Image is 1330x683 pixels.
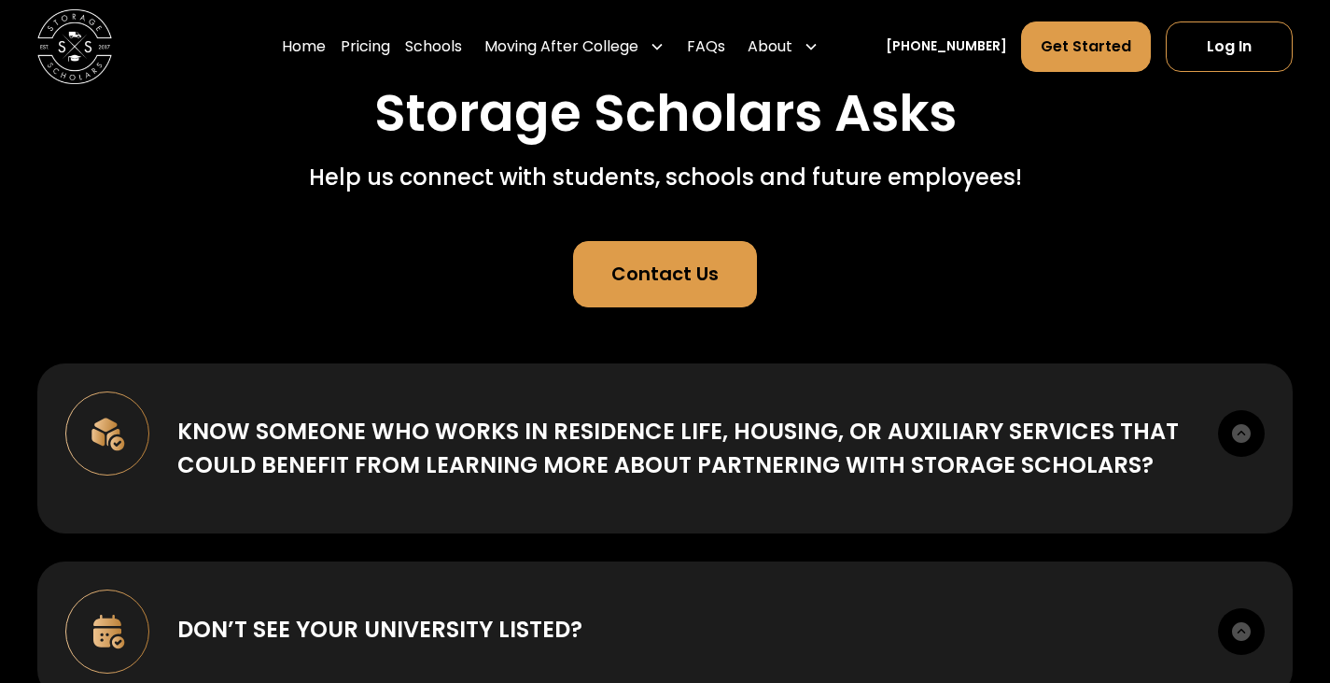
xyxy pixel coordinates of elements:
a: Get Started [1021,21,1151,72]
a: Pricing [341,21,390,73]
div: Help us connect with students, schools and future employees! [309,161,1022,194]
a: [PHONE_NUMBER] [886,36,1007,56]
div: Know someone who works in Residence Life, Housing, or Auxiliary Services that could benefit from ... [177,415,1191,482]
div: About [740,21,826,73]
div: Moving After College [477,21,672,73]
a: Contact Us [573,241,757,308]
a: Schools [405,21,462,73]
a: FAQs [687,21,725,73]
a: Log In [1166,21,1293,72]
img: Storage Scholars main logo [37,9,112,84]
h1: Storage Scholars Asks [374,85,957,141]
div: About [748,36,792,58]
a: Home [282,21,326,73]
div: Don’t see your university listed? [177,613,582,647]
div: Moving After College [484,36,638,58]
a: home [37,9,112,84]
div: Contact Us [611,261,719,289]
